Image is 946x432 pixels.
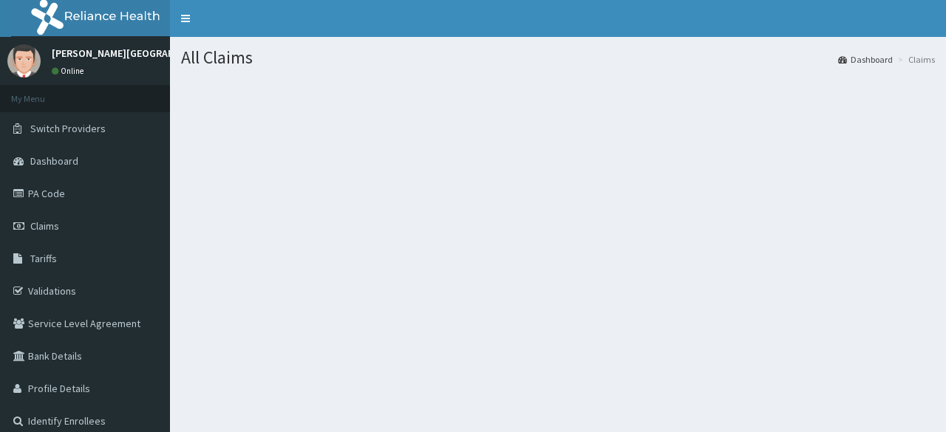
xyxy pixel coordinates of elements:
[838,53,893,66] a: Dashboard
[181,48,935,67] h1: All Claims
[894,53,935,66] li: Claims
[52,48,222,58] p: [PERSON_NAME][GEOGRAPHIC_DATA]
[7,44,41,78] img: User Image
[30,252,57,265] span: Tariffs
[30,154,78,168] span: Dashboard
[30,219,59,233] span: Claims
[52,66,87,76] a: Online
[30,122,106,135] span: Switch Providers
